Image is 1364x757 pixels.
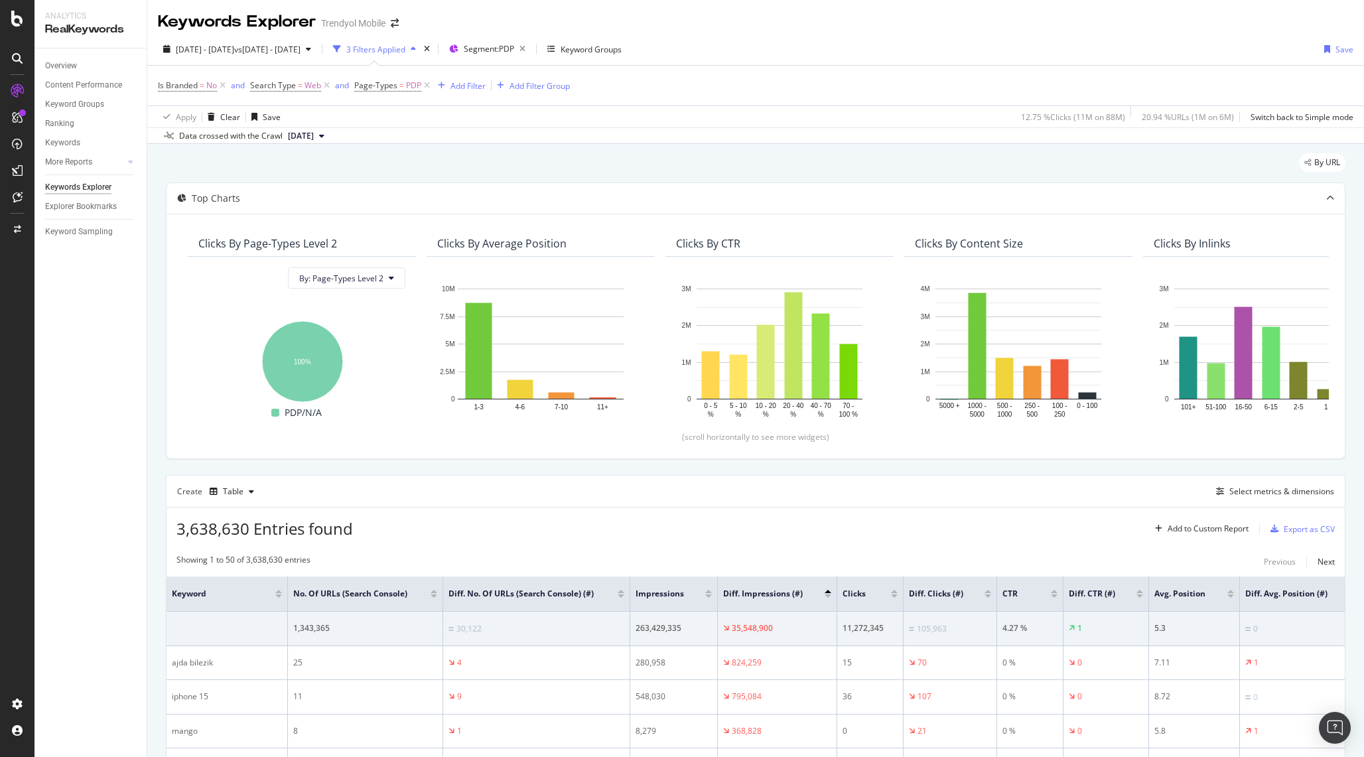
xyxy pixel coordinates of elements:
[335,80,349,91] div: and
[45,11,136,22] div: Analytics
[299,273,383,284] span: By: Page-Types Level 2
[437,282,644,421] svg: A chart.
[399,80,404,91] span: =
[1154,725,1234,737] div: 5.8
[682,285,691,293] text: 3M
[1251,111,1353,123] div: Switch back to Simple mode
[1077,725,1082,737] div: 0
[756,402,777,409] text: 10 - 20
[1154,657,1234,669] div: 7.11
[1264,403,1278,411] text: 6-15
[263,111,281,123] div: Save
[555,403,568,411] text: 7-10
[293,622,437,634] div: 1,343,365
[204,481,259,502] button: Table
[732,691,762,703] div: 795,084
[45,22,136,37] div: RealKeywords
[1319,38,1353,60] button: Save
[440,313,454,320] text: 7.5M
[676,282,883,421] div: A chart.
[1264,556,1296,567] div: Previous
[732,622,773,634] div: 35,548,900
[176,44,234,55] span: [DATE] - [DATE]
[708,411,714,418] text: %
[687,395,691,403] text: 0
[1205,403,1227,411] text: 51-100
[172,691,282,703] div: iphone 15
[1299,153,1345,172] div: legacy label
[1245,695,1251,699] img: Equal
[917,623,947,635] div: 105,963
[1142,111,1234,123] div: 20.94 % URLs ( 1M on 6M )
[176,111,196,123] div: Apply
[843,402,854,409] text: 70 -
[293,588,411,600] span: No. of URLs (Search Console)
[561,44,622,55] div: Keyword Groups
[45,78,122,92] div: Content Performance
[636,657,712,669] div: 280,958
[158,38,316,60] button: [DATE] - [DATE]vs[DATE] - [DATE]
[1324,403,1328,411] text: 1
[1181,403,1196,411] text: 101+
[682,322,691,330] text: 2M
[783,402,804,409] text: 20 - 40
[200,80,204,91] span: =
[732,725,762,737] div: 368,828
[1229,486,1334,497] div: Select metrics & dimensions
[1264,554,1296,570] button: Previous
[231,79,245,92] button: and
[1318,554,1335,570] button: Next
[283,128,330,144] button: [DATE]
[1069,588,1117,600] span: Diff. CTR (#)
[335,79,349,92] button: and
[1052,402,1067,409] text: 100 -
[909,588,965,600] span: Diff. Clicks (#)
[1168,525,1249,533] div: Add to Custom Report
[437,237,567,250] div: Clicks By Average Position
[676,237,740,250] div: Clicks By CTR
[704,402,717,409] text: 0 - 5
[198,314,405,405] svg: A chart.
[457,691,462,703] div: 9
[970,411,985,418] text: 5000
[915,237,1023,250] div: Clicks By Content Size
[636,691,712,703] div: 548,030
[444,38,531,60] button: Segment:PDP
[220,111,240,123] div: Clear
[968,402,987,409] text: 1000 -
[843,588,871,600] span: Clicks
[45,78,137,92] a: Content Performance
[192,192,240,205] div: Top Charts
[176,554,310,570] div: Showing 1 to 50 of 3,638,630 entries
[293,725,437,737] div: 8
[921,313,930,320] text: 3M
[790,411,796,418] text: %
[915,282,1122,421] svg: A chart.
[45,180,111,194] div: Keywords Explorer
[926,395,930,403] text: 0
[158,106,196,127] button: Apply
[45,136,137,150] a: Keywords
[1335,44,1353,55] div: Save
[1254,657,1259,669] div: 1
[45,59,137,73] a: Overview
[305,76,321,95] span: Web
[45,225,137,239] a: Keyword Sampling
[1021,111,1125,123] div: 12.75 % Clicks ( 11M on 88M )
[234,44,301,55] span: vs [DATE] - [DATE]
[198,237,337,250] div: Clicks By Page-Types Level 2
[1319,712,1351,744] div: Open Intercom Messenger
[1154,237,1231,250] div: Clicks By Inlinks
[1002,691,1057,703] div: 0 %
[843,725,898,737] div: 0
[448,627,454,631] img: Equal
[843,691,898,703] div: 36
[391,19,399,28] div: arrow-right-arrow-left
[223,488,243,496] div: Table
[1054,411,1065,418] text: 250
[1154,588,1207,600] span: Avg. Position
[1211,484,1334,500] button: Select metrics & dimensions
[1077,691,1082,703] div: 0
[288,267,405,289] button: By: Page-Types Level 2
